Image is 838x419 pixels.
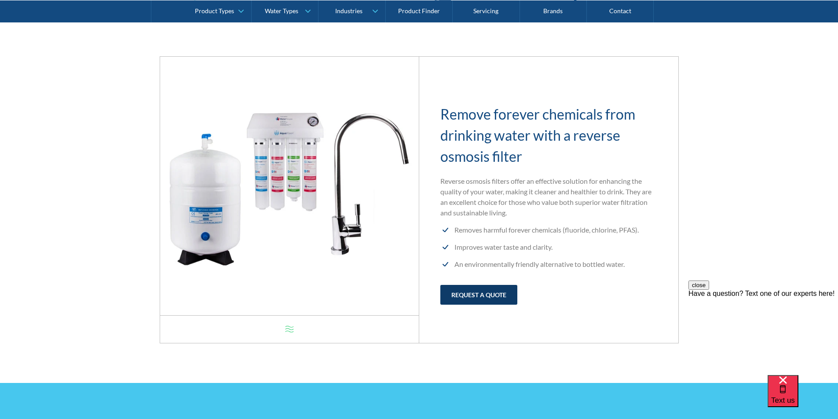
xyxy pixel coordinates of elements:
p: Reverse osmosis filters offer an effective solution for enhancing the quality of your water, maki... [440,176,657,218]
iframe: podium webchat widget bubble [768,375,838,419]
li: Removes harmful forever chemicals (fluoride, chlorine, PFAS). [440,225,657,235]
div: Water Types [265,7,298,15]
li: An environmentally friendly alternative to bottled water. [440,259,657,270]
h2: Remove forever chemicals from drinking water with a reverse osmosis filter [440,104,657,167]
div: Industries [335,7,362,15]
iframe: podium webchat widget prompt [688,281,838,386]
a: request a quote [440,285,517,305]
li: Improves water taste and clarity. [440,242,657,252]
div: Product Types [195,7,234,15]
